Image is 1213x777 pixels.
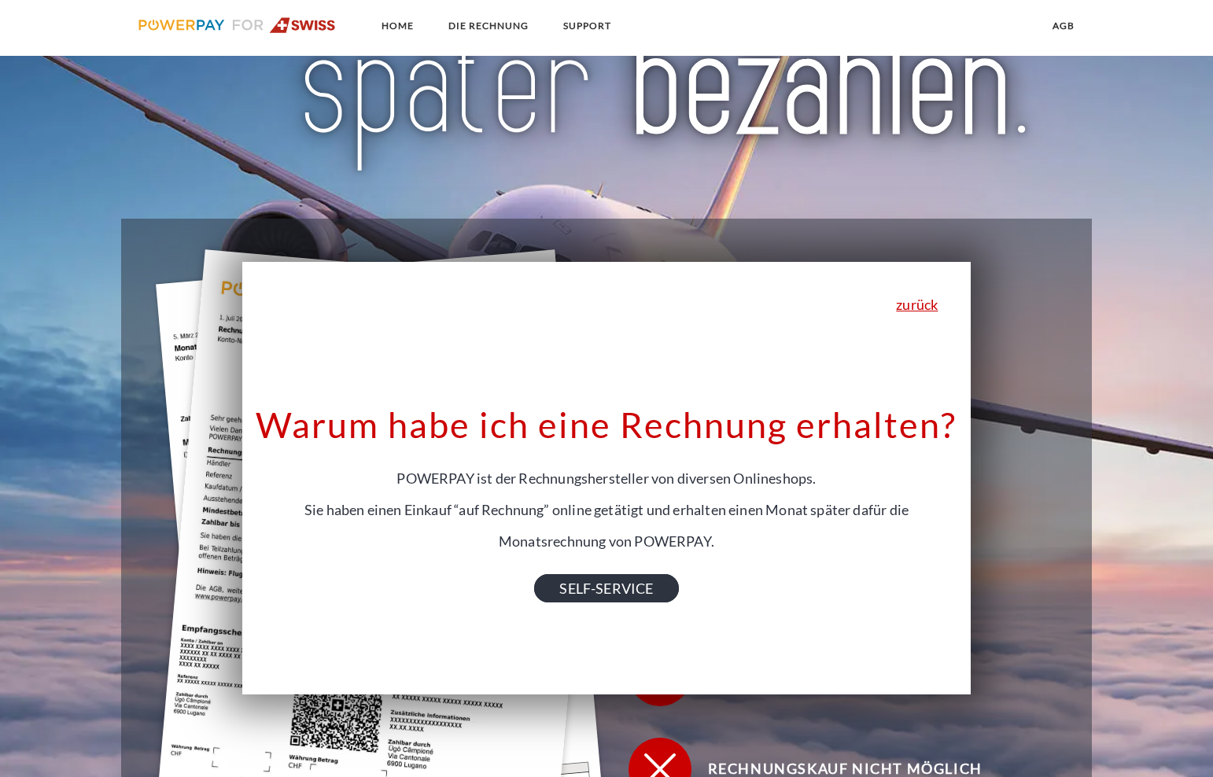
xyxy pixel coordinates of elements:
img: logo-swiss.svg [138,17,336,33]
a: SELF-SERVICE [534,574,678,602]
a: DIE RECHNUNG [435,12,542,40]
a: SUPPORT [550,12,625,40]
h3: Warum habe ich eine Rechnung erhalten? [253,407,960,443]
a: zurück [896,297,938,311]
button: Hilfe-Center [629,643,1038,706]
div: POWERPAY ist der Rechnungshersteller von diversen Onlineshops. Sie haben einen Einkauf “auf Rechn... [253,407,960,588]
a: Home [368,12,427,40]
a: agb [1039,12,1088,40]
